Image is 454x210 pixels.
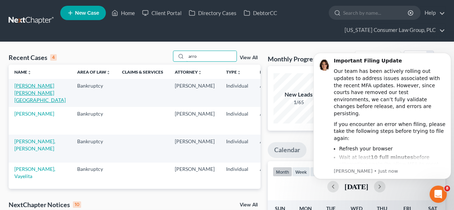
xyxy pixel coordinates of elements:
[254,135,289,162] td: AZB
[14,69,32,75] a: Nameunfold_more
[254,79,289,107] td: AZB
[341,24,445,37] a: [US_STATE] Consumer Law Group, PLC
[273,167,292,177] button: month
[9,53,57,62] div: Recent Cases
[273,90,324,99] div: New Leads
[73,201,81,208] div: 10
[169,163,220,183] td: [PERSON_NAME]
[175,69,202,75] a: Attorneyunfold_more
[220,79,254,107] td: Individual
[169,107,220,135] td: [PERSON_NAME]
[14,138,55,151] a: [PERSON_NAME], [PERSON_NAME]
[106,70,111,75] i: unfold_more
[240,55,258,60] a: View All
[421,6,445,19] a: Help
[75,10,99,16] span: New Case
[186,51,237,61] input: Search by name...
[14,166,55,179] a: [PERSON_NAME], Vayelita
[220,107,254,135] td: Individual
[71,107,116,135] td: Bankruptcy
[116,65,169,79] th: Claims & Services
[71,135,116,162] td: Bankruptcy
[273,99,324,106] div: 1/65
[9,200,81,209] div: NextChapter Notices
[254,163,289,183] td: AZB
[240,202,258,207] a: View All
[169,79,220,107] td: [PERSON_NAME]
[310,167,325,177] button: day
[237,70,241,75] i: unfold_more
[260,69,284,75] a: Districtunfold_more
[220,135,254,162] td: Individual
[71,163,116,183] td: Bankruptcy
[77,69,111,75] a: Area of Lawunfold_more
[444,186,450,191] span: 8
[292,167,310,177] button: week
[198,70,202,75] i: unfold_more
[169,135,220,162] td: [PERSON_NAME]
[343,6,409,19] input: Search by name...
[220,163,254,183] td: Individual
[430,186,447,203] iframe: Intercom live chat
[185,6,240,19] a: Directory Cases
[254,107,289,135] td: AZB
[268,55,319,63] h3: Monthly Progress
[71,79,116,107] td: Bankruptcy
[226,69,241,75] a: Typeunfold_more
[27,70,32,75] i: unfold_more
[14,111,54,117] a: [PERSON_NAME]
[108,6,139,19] a: Home
[310,44,454,206] iframe: Intercom notifications message
[139,6,185,19] a: Client Portal
[310,142,338,158] a: Tasks
[240,6,281,19] a: DebtorCC
[14,83,66,103] a: [PERSON_NAME] [PERSON_NAME][GEOGRAPHIC_DATA]
[50,54,57,61] div: 4
[268,142,306,158] a: Calendar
